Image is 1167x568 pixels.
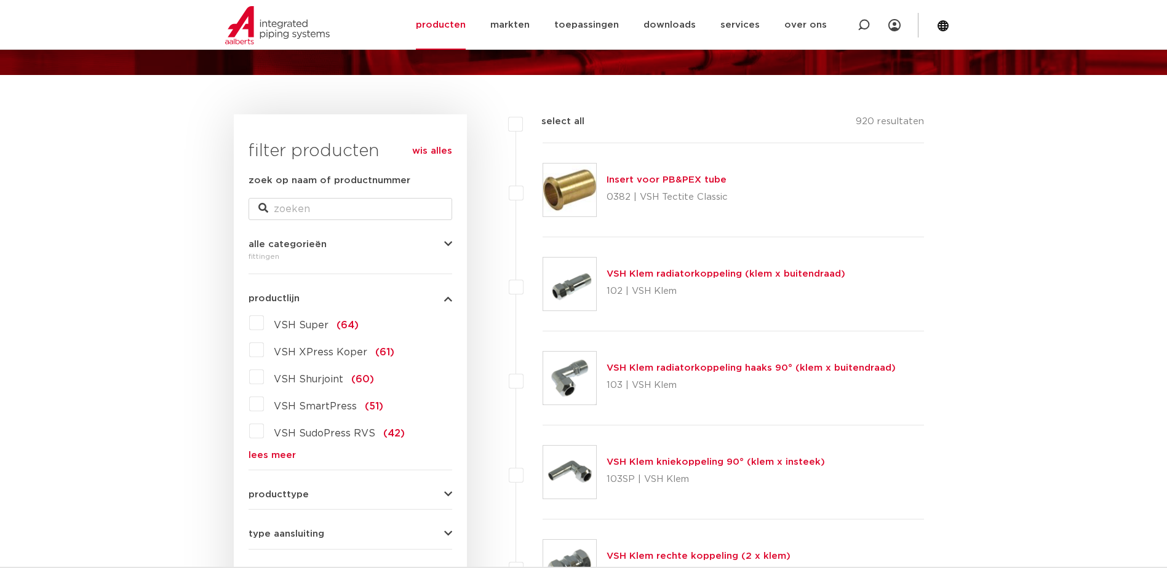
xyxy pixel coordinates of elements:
[607,551,791,561] a: VSH Klem rechte koppeling (2 x klem)
[365,401,383,411] span: (51)
[412,144,452,159] a: wis alles
[607,187,728,207] p: 0382 | VSH Tectite Classic
[249,294,452,303] button: productlijn
[337,320,359,330] span: (64)
[607,282,845,301] p: 102 | VSH Klem
[543,446,596,499] img: Thumbnail for VSH Klem kniekoppeling 90° (klem x insteek)
[249,529,324,538] span: type aansluiting
[249,173,410,188] label: zoek op naam of productnummer
[523,114,584,129] label: select all
[607,269,845,278] a: VSH Klem radiatorkoppeling (klem x buitendraad)
[249,198,452,220] input: zoeken
[856,114,924,133] p: 920 resultaten
[249,249,452,264] div: fittingen
[351,374,374,384] span: (60)
[249,240,452,249] button: alle categorieën
[274,347,367,357] span: VSH XPress Koper
[543,352,596,404] img: Thumbnail for VSH Klem radiatorkoppeling haaks 90° (klem x buitendraad)
[274,428,375,438] span: VSH SudoPress RVS
[607,457,825,467] a: VSH Klem kniekoppeling 90° (klem x insteek)
[249,490,452,499] button: producttype
[249,451,452,460] a: lees meer
[274,401,357,411] span: VSH SmartPress
[383,428,405,438] span: (42)
[249,490,309,499] span: producttype
[274,320,329,330] span: VSH Super
[249,294,300,303] span: productlijn
[607,175,727,184] a: Insert voor PB&PEX tube
[249,529,452,538] button: type aansluiting
[543,258,596,310] img: Thumbnail for VSH Klem radiatorkoppeling (klem x buitendraad)
[543,164,596,216] img: Thumbnail for Insert voor PB&PEX tube
[274,374,343,384] span: VSH Shurjoint
[607,376,896,395] p: 103 | VSH Klem
[249,139,452,164] h3: filter producten
[375,347,394,357] span: (61)
[607,363,896,373] a: VSH Klem radiatorkoppeling haaks 90° (klem x buitendraad)
[249,240,327,249] span: alle categorieën
[607,470,825,489] p: 103SP | VSH Klem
